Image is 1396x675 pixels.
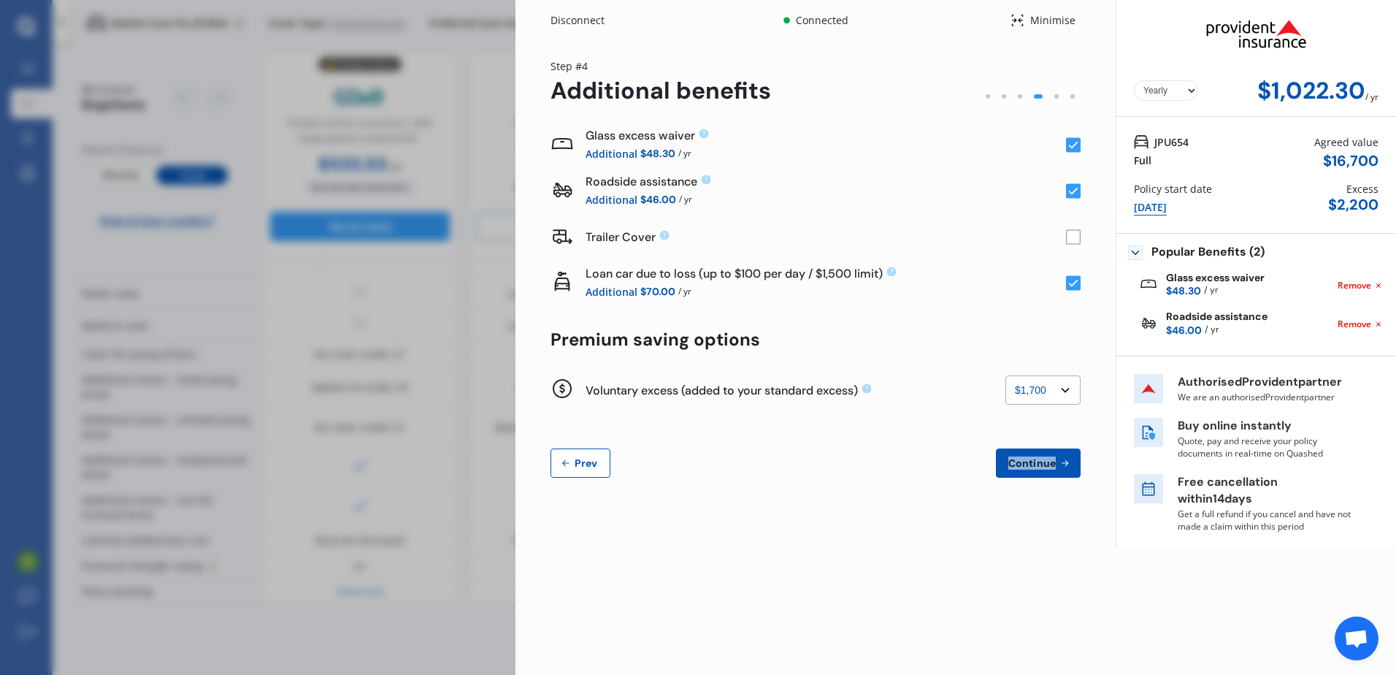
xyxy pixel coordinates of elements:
[586,266,1066,281] div: Loan car due to loss (up to $100 per day / $1,500 limit)
[1183,6,1330,61] img: Provident.png
[586,283,637,300] span: Additional
[1338,318,1371,331] span: Remove
[1328,197,1378,213] div: $ 2,200
[1134,181,1212,197] div: Policy start date
[586,191,637,208] span: Additional
[551,13,621,28] div: Disconnect
[586,174,1066,189] div: Roadside assistance
[678,283,691,300] span: / yr
[1335,617,1378,660] div: Open chat
[1154,134,1189,150] span: JPU654
[1178,391,1353,403] p: We are an authorised Provident partner
[1134,474,1163,503] img: free cancel icon
[1134,199,1167,216] div: [DATE]
[1323,153,1378,169] div: $ 16,700
[1166,310,1267,337] div: Roadside assistance
[1024,13,1081,28] div: Minimise
[640,283,675,300] span: $70.00
[1178,374,1353,391] p: Authorised Provident partner
[1178,435,1353,459] p: Quote, pay and receive your policy documents in real-time on Quashed
[586,145,637,162] span: Additional
[1178,508,1353,533] p: Get a full refund if you cancel and have not made a claim within this period
[678,145,691,162] span: / yr
[640,191,676,208] span: $46.00
[551,58,771,74] div: Step # 4
[551,449,610,478] button: Prev
[996,449,1081,478] button: Continue
[551,77,771,104] div: Additional benefits
[1005,457,1059,469] span: Continue
[1257,77,1365,104] div: $1,022.30
[1134,374,1163,403] img: insurer icon
[1204,283,1218,299] span: / yr
[1151,245,1265,260] span: Popular Benefits (2)
[1166,272,1265,299] div: Glass excess waiver
[586,229,1066,245] div: Trailer Cover
[1365,77,1378,104] div: / yr
[640,145,675,162] span: $48.30
[1338,279,1371,292] span: Remove
[1178,418,1353,435] p: Buy online instantly
[1346,181,1378,197] div: Excess
[1178,474,1353,508] p: Free cancellation within 14 days
[572,457,601,469] span: Prev
[1166,323,1202,338] span: $46.00
[679,191,692,208] span: / yr
[586,128,1066,143] div: Glass excess waiver
[1314,134,1378,150] div: Agreed value
[551,329,1081,350] div: Premium saving options
[1134,153,1151,168] div: Full
[1166,283,1201,299] span: $48.30
[586,383,1005,398] div: Voluntary excess (added to your standard excess)
[1134,418,1163,447] img: buy online icon
[793,13,851,28] div: Connected
[1205,323,1219,338] span: / yr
